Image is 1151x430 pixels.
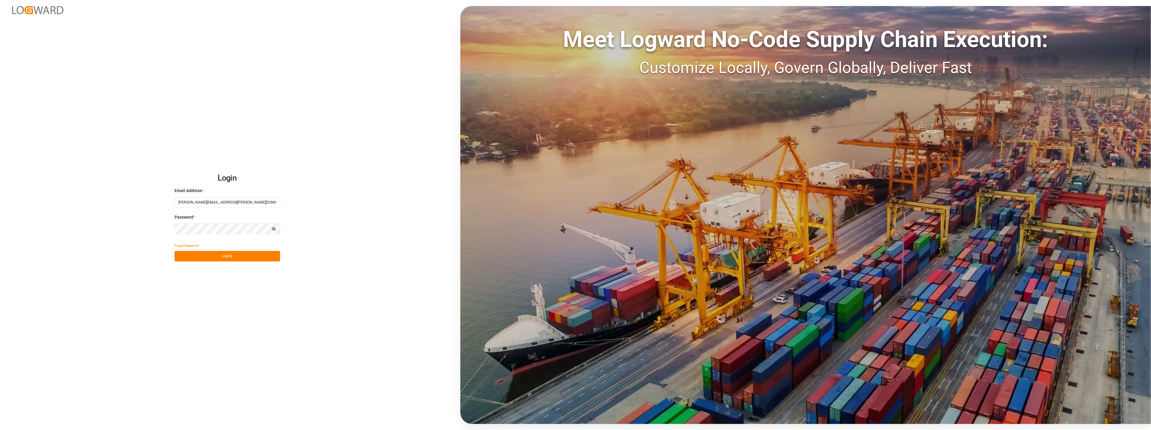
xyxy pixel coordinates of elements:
button: Log In [174,251,280,261]
button: Forgot Password? [174,240,199,251]
h2: Login [174,169,280,188]
span: Password [174,214,193,220]
input: Enter your email [174,197,280,208]
div: Meet Logward No-Code Supply Chain Execution: [460,23,1151,56]
img: Logward_new_orange.png [12,6,63,14]
span: Email Address [174,188,202,194]
div: Customize Locally, Govern Globally, Deliver Fast [460,56,1151,80]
